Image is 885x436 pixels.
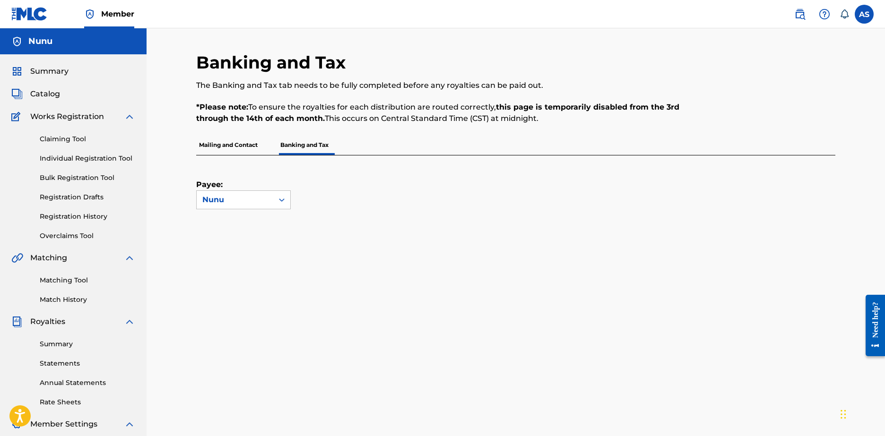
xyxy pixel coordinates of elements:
a: Claiming Tool [40,134,135,144]
span: Catalog [30,88,60,100]
div: Nunu [202,194,268,205]
span: Member Settings [30,419,97,430]
a: Registration History [40,212,135,222]
iframe: Chat Widget [838,391,885,436]
img: help [819,9,830,20]
a: Overclaims Tool [40,231,135,241]
p: To ensure the royalties for each distribution are routed correctly, This occurs on Central Standa... [196,102,688,124]
img: Royalties [11,316,23,327]
iframe: Resource Center [859,288,885,364]
a: CatalogCatalog [11,88,60,100]
a: Rate Sheets [40,397,135,407]
span: Royalties [30,316,65,327]
span: Works Registration [30,111,104,122]
img: Accounts [11,36,23,47]
a: Public Search [790,5,809,24]
span: Summary [30,66,69,77]
img: MLC Logo [11,7,48,21]
a: Summary [40,339,135,349]
h2: Banking and Tax [196,52,350,73]
a: Matching Tool [40,275,135,285]
span: Member [101,9,134,19]
p: Banking and Tax [278,135,331,155]
div: Notifications [840,9,849,19]
p: The Banking and Tax tab needs to be fully completed before any royalties can be paid out. [196,80,688,91]
img: Catalog [11,88,23,100]
a: Registration Drafts [40,192,135,202]
img: Summary [11,66,23,77]
a: Statements [40,359,135,368]
strong: *Please note: [196,103,248,111]
span: Matching [30,252,67,264]
p: Mailing and Contact [196,135,260,155]
div: Help [815,5,834,24]
img: expand [124,419,135,430]
a: Bulk Registration Tool [40,173,135,183]
h5: Nunu [28,36,52,47]
img: expand [124,316,135,327]
label: Payee: [196,179,243,190]
div: User Menu [855,5,874,24]
a: Match History [40,295,135,305]
img: Works Registration [11,111,24,122]
a: SummarySummary [11,66,69,77]
img: expand [124,252,135,264]
a: Annual Statements [40,378,135,388]
img: search [794,9,806,20]
a: Individual Registration Tool [40,154,135,163]
div: Drag [841,400,846,428]
img: Member Settings [11,419,23,430]
img: expand [124,111,135,122]
img: Top Rightsholder [84,9,95,20]
img: Matching [11,252,23,264]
